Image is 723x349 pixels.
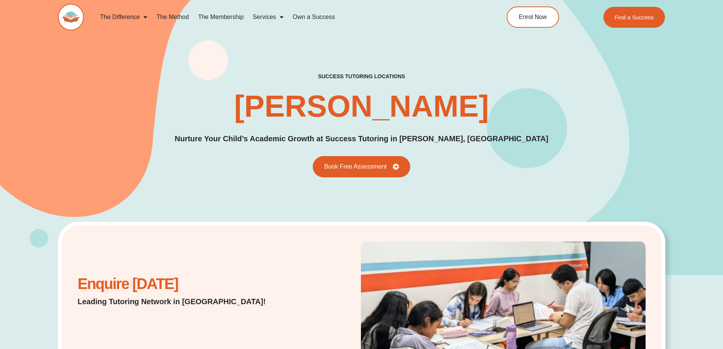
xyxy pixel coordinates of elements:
[603,7,665,28] a: Find a Success
[96,8,472,26] nav: Menu
[288,8,339,26] a: Own a Success
[318,73,405,80] h2: success tutoring locations
[507,6,559,28] a: Enrol Now
[78,296,285,307] p: Leading Tutoring Network in [GEOGRAPHIC_DATA]!
[248,8,288,26] a: Services
[78,279,285,289] h2: Enquire [DATE]
[519,14,547,20] span: Enrol Now
[324,164,387,170] span: Book Free Assessment
[152,8,193,26] a: The Method
[615,14,654,20] span: Find a Success
[175,133,548,145] p: Nurture Your Child’s Academic Growth at Success Tutoring in [PERSON_NAME], [GEOGRAPHIC_DATA]
[96,8,152,26] a: The Difference
[313,156,410,177] a: Book Free Assessment
[194,8,248,26] a: The Membership
[234,91,489,122] h1: [PERSON_NAME]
